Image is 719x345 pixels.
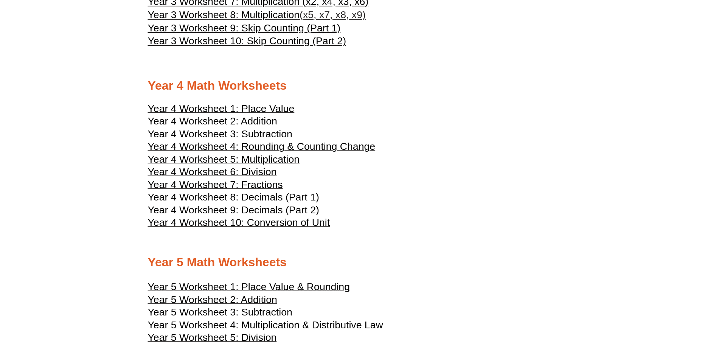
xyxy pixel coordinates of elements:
span: Year 4 Worksheet 4: Rounding & Counting Change [148,141,376,152]
a: Year 4 Worksheet 2: Addition [148,119,277,126]
a: Year 3 Worksheet 8: Multiplication(x5, x7, x8, x9) [148,8,366,22]
a: Year 5 Worksheet 1: Place Value & Rounding [148,284,350,292]
span: Year 3 Worksheet 9: Skip Counting (Part 1) [148,22,341,34]
a: Year 4 Worksheet 10: Conversion of Unit [148,220,330,228]
a: Year 3 Worksheet 10: Skip Counting (Part 2) [148,34,346,48]
span: Year 4 Worksheet 10: Conversion of Unit [148,217,330,228]
span: Year 3 Worksheet 8: Multiplication [148,9,300,20]
h2: Year 5 Math Worksheets [148,255,571,270]
a: Year 4 Worksheet 7: Fractions [148,182,283,190]
iframe: Chat Widget [593,260,719,345]
span: Year 5 Worksheet 2: Addition [148,294,277,305]
span: Year 4 Worksheet 8: Decimals (Part 1) [148,191,319,203]
a: Year 4 Worksheet 5: Multiplication [148,157,300,165]
a: Year 4 Worksheet 3: Subtraction [148,132,292,139]
a: Year 3 Worksheet 9: Skip Counting (Part 1) [148,22,341,35]
a: Year 4 Worksheet 6: Division [148,169,277,177]
a: Year 5 Worksheet 2: Addition [148,297,277,305]
span: Year 4 Worksheet 7: Fractions [148,179,283,190]
span: Year 4 Worksheet 6: Division [148,166,277,177]
span: Year 5 Worksheet 1: Place Value & Rounding [148,281,350,292]
span: Year 4 Worksheet 2: Addition [148,115,277,127]
h2: Year 4 Math Worksheets [148,78,571,94]
span: Year 5 Worksheet 5: Division [148,332,277,343]
a: Year 5 Worksheet 3: Subtraction [148,310,292,317]
span: Year 4 Worksheet 9: Decimals (Part 2) [148,204,319,216]
span: Year 3 Worksheet 10: Skip Counting (Part 2) [148,35,346,47]
span: (x5, x7, x8, x9) [300,9,366,20]
a: Year 4 Worksheet 4: Rounding & Counting Change [148,144,376,152]
a: Year 5 Worksheet 4: Multiplication & Distributive Law [148,323,383,330]
span: Year 5 Worksheet 4: Multiplication & Distributive Law [148,319,383,331]
a: Year 5 Worksheet 5: Division [148,335,277,343]
span: Year 5 Worksheet 3: Subtraction [148,306,292,318]
a: Year 4 Worksheet 9: Decimals (Part 2) [148,208,319,215]
a: Year 4 Worksheet 8: Decimals (Part 1) [148,195,319,202]
span: Year 4 Worksheet 5: Multiplication [148,154,300,165]
span: Year 4 Worksheet 1: Place Value [148,103,295,114]
a: Year 4 Worksheet 1: Place Value [148,106,295,114]
span: Year 4 Worksheet 3: Subtraction [148,128,292,140]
